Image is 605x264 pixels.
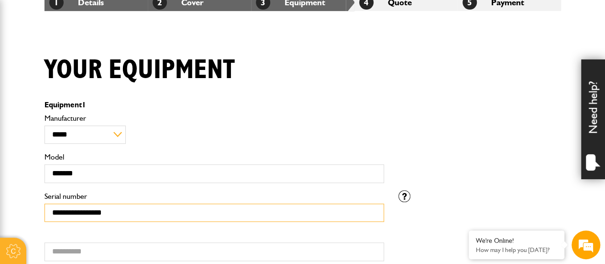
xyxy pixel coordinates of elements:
[44,193,384,200] label: Serial number
[157,5,180,28] div: Minimize live chat window
[12,89,175,110] input: Enter your last name
[82,100,86,109] span: 1
[12,145,175,166] input: Enter your phone number
[44,115,384,122] label: Manufacturer
[12,173,175,207] textarea: Type your message and hit 'Enter'
[476,237,557,245] div: We're Online!
[44,101,384,109] p: Equipment
[44,153,384,161] label: Model
[44,54,235,86] h1: Your equipment
[50,54,161,66] div: Chat with us now
[16,53,40,67] img: d_20077148190_company_1631870298795_20077148190
[476,246,557,253] p: How may I help you today?
[12,117,175,138] input: Enter your email address
[130,202,174,215] em: Start Chat
[581,59,605,179] div: Need help?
